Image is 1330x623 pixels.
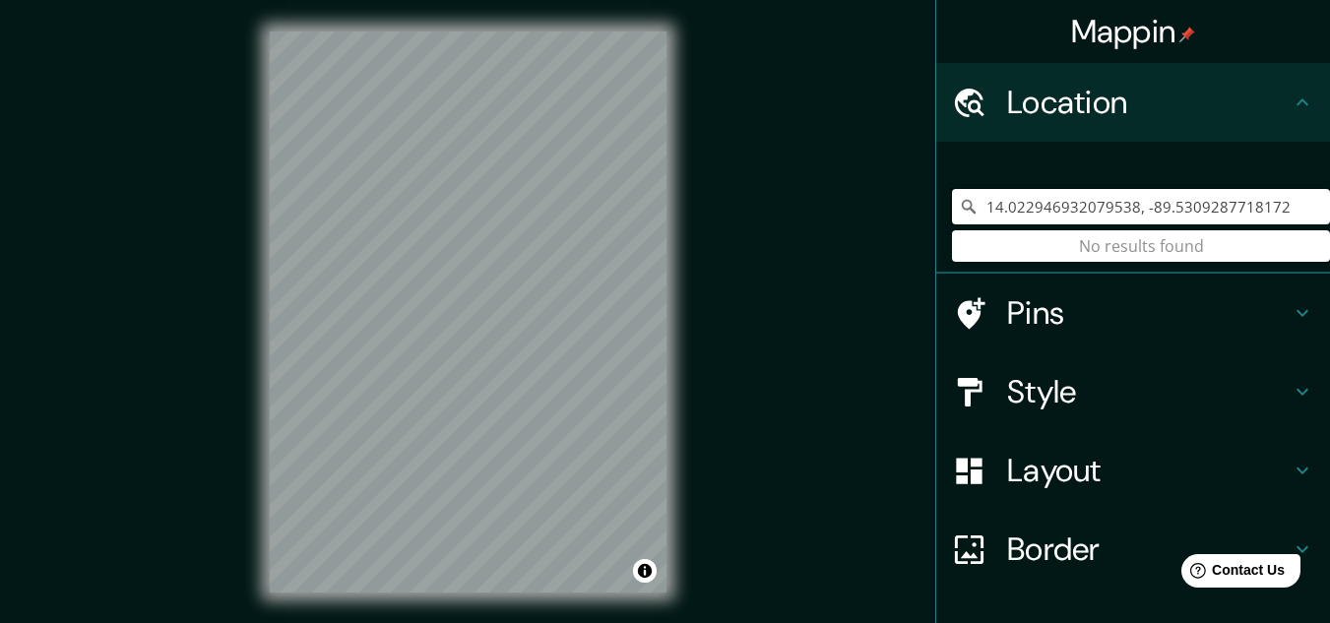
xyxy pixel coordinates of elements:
[936,352,1330,431] div: Style
[270,31,666,592] canvas: Map
[1007,530,1291,569] h4: Border
[936,510,1330,589] div: Border
[1007,451,1291,490] h4: Layout
[952,189,1330,224] input: Pick your city or area
[1007,372,1291,411] h4: Style
[1179,27,1195,42] img: pin-icon.png
[1155,546,1308,601] iframe: Help widget launcher
[936,63,1330,142] div: Location
[1007,293,1291,333] h4: Pins
[952,230,1330,262] div: No results found
[633,559,657,583] button: Toggle attribution
[936,431,1330,510] div: Layout
[1071,12,1196,51] h4: Mappin
[936,274,1330,352] div: Pins
[1007,83,1291,122] h4: Location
